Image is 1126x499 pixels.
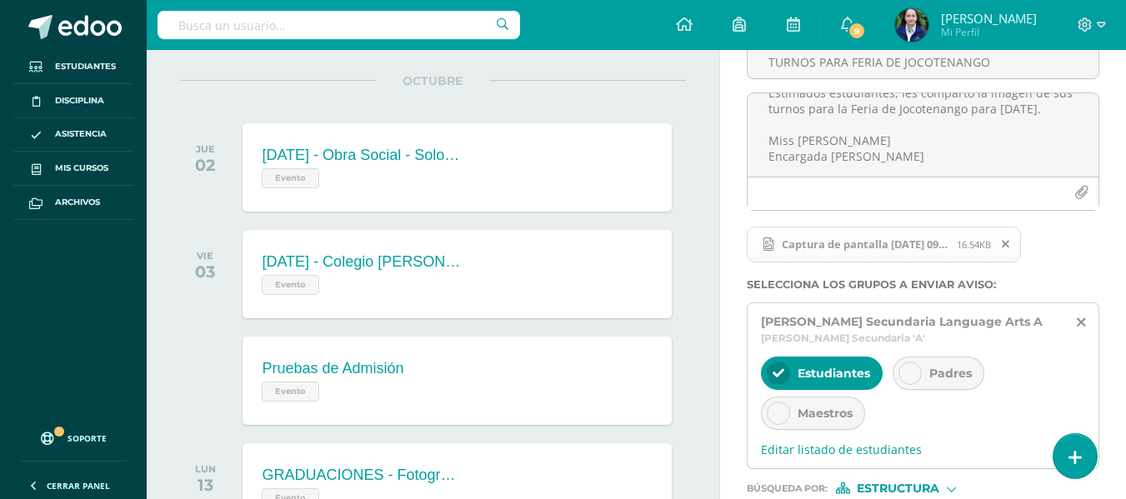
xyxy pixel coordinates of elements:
a: Soporte [20,416,127,457]
span: 16.54KB [957,238,991,251]
a: Disciplina [13,84,133,118]
div: JUE [195,143,215,155]
div: [DATE] - Obra Social - Solo asiste SECUNDARIA. [262,147,462,164]
span: Estructura [857,484,939,493]
label: Selecciona los grupos a enviar aviso : [747,278,1099,291]
div: Pruebas de Admisión [262,360,403,377]
a: Estudiantes [13,50,133,84]
span: [PERSON_NAME] Secundaria 'A' [761,332,925,344]
span: Padres [929,366,972,381]
span: Remover archivo [992,235,1020,253]
span: 9 [848,22,866,40]
span: Estudiantes [798,366,870,381]
div: 03 [195,262,215,282]
div: GRADUACIONES - Fotografías de Graduandos - QUINTO BACHILLERATO [262,467,462,484]
div: [object Object] [836,482,961,494]
img: 381c161aa04f9ea8baa001c8ef3cbafa.png [895,8,928,42]
span: Archivos [55,196,100,209]
span: Editar listado de estudiantes [761,442,1085,457]
textarea: Estimados estudiantes, les comparto la imagen de sus turnos para la Feria de Jocotenango para [DA... [748,93,1098,177]
span: Asistencia [55,127,107,141]
div: LUN [195,463,216,475]
span: Mi Perfil [941,25,1037,39]
input: Titulo [748,46,1098,78]
span: Mis cursos [55,162,108,175]
span: Cerrar panel [47,480,110,492]
span: Disciplina [55,94,104,107]
span: Soporte [68,432,107,444]
span: Evento [262,275,319,295]
span: Captura de pantalla [DATE] 091757.png [773,237,957,251]
span: OCTUBRE [376,73,489,88]
div: [DATE] - Colegio [PERSON_NAME] [262,253,462,271]
span: [PERSON_NAME] Secundaria Language Arts A [761,314,1043,329]
span: Maestros [798,406,853,421]
span: [PERSON_NAME] [941,10,1037,27]
div: 02 [195,155,215,175]
input: Busca un usuario... [158,11,520,39]
span: Evento [262,382,319,402]
a: Archivos [13,186,133,220]
span: Búsqueda por : [747,484,828,493]
a: Mis cursos [13,152,133,186]
span: Estudiantes [55,60,116,73]
div: VIE [195,250,215,262]
div: 13 [195,475,216,495]
span: Captura de pantalla 2025-09-11 091757.png [747,227,1021,263]
a: Asistencia [13,118,133,152]
span: Evento [262,168,319,188]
